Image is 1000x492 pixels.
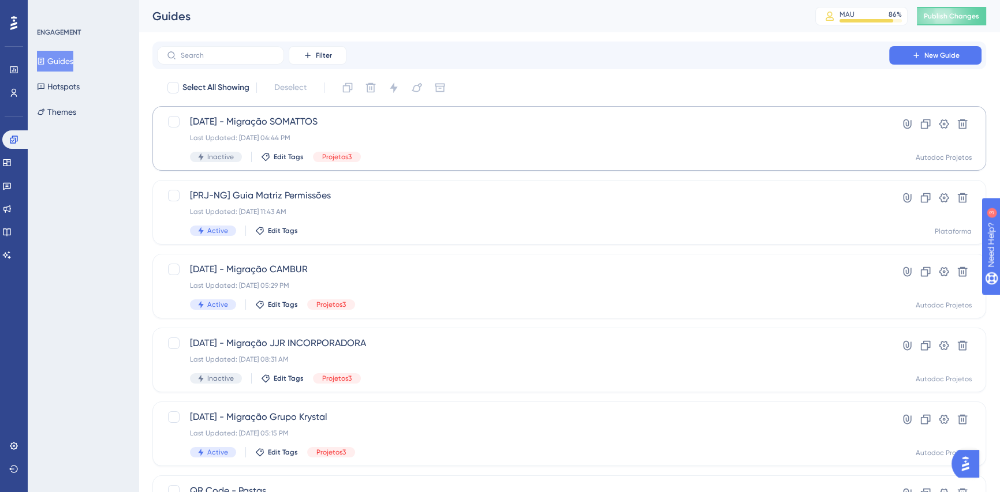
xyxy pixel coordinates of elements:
[916,374,972,384] div: Autodoc Projetos
[316,300,346,309] span: Projetos3
[37,76,80,97] button: Hotspots
[268,300,298,309] span: Edit Tags
[152,8,786,24] div: Guides
[916,153,972,162] div: Autodoc Projetos
[190,429,856,438] div: Last Updated: [DATE] 05:15 PM
[255,300,298,309] button: Edit Tags
[916,448,972,457] div: Autodoc Projetos
[316,51,332,60] span: Filter
[274,374,304,383] span: Edit Tags
[190,336,856,350] span: [DATE] - Migração JJR INCORPORADORA
[80,6,84,15] div: 3
[952,446,986,481] iframe: UserGuiding AI Assistant Launcher
[274,152,304,162] span: Edit Tags
[207,374,234,383] span: Inactive
[917,7,986,25] button: Publish Changes
[37,51,73,72] button: Guides
[261,374,304,383] button: Edit Tags
[190,133,856,142] div: Last Updated: [DATE] 04:44 PM
[207,448,228,457] span: Active
[181,51,274,59] input: Search
[924,12,979,21] span: Publish Changes
[322,152,352,162] span: Projetos3
[889,10,902,19] div: 86 %
[316,448,346,457] span: Projetos3
[190,189,856,202] span: [PRJ-NG] Guia Matriz Permissões
[190,115,856,129] span: [DATE] - Migração SOMATTOS
[255,226,298,235] button: Edit Tags
[935,227,972,236] div: Plataforma
[182,81,249,95] span: Select All Showing
[264,77,317,98] button: Deselect
[37,102,76,122] button: Themes
[889,46,982,65] button: New Guide
[190,262,856,276] span: [DATE] - Migração CAMBUR
[322,374,352,383] span: Projetos3
[924,51,960,60] span: New Guide
[268,226,298,235] span: Edit Tags
[261,152,304,162] button: Edit Tags
[37,28,81,37] div: ENGAGEMENT
[190,355,856,364] div: Last Updated: [DATE] 08:31 AM
[839,10,855,19] div: MAU
[207,152,234,162] span: Inactive
[190,410,856,424] span: [DATE] - Migração Grupo Krystal
[255,448,298,457] button: Edit Tags
[289,46,346,65] button: Filter
[274,81,307,95] span: Deselect
[207,300,228,309] span: Active
[207,226,228,235] span: Active
[190,207,856,216] div: Last Updated: [DATE] 11:43 AM
[916,301,972,310] div: Autodoc Projetos
[27,3,72,17] span: Need Help?
[268,448,298,457] span: Edit Tags
[190,281,856,290] div: Last Updated: [DATE] 05:29 PM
